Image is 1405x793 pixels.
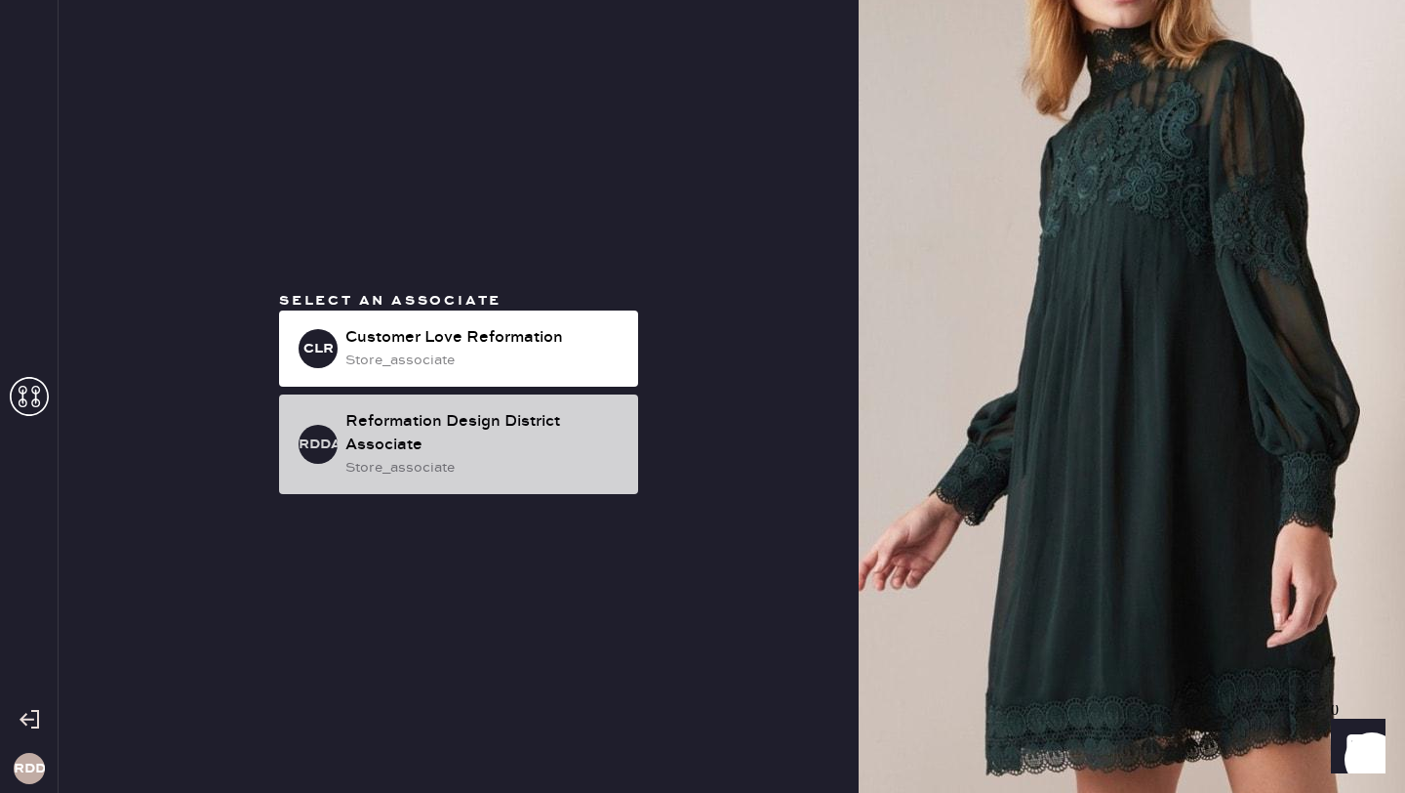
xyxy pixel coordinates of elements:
[345,410,622,457] div: Reformation Design District Associate
[14,762,45,775] h3: RDDM
[299,438,338,451] h3: RDDA
[279,292,502,310] span: Select an associate
[345,326,622,350] div: Customer Love Reformation
[303,342,334,355] h3: CLR
[345,350,622,371] div: store_associate
[1312,705,1396,789] iframe: Front Chat
[345,457,622,479] div: store_associate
